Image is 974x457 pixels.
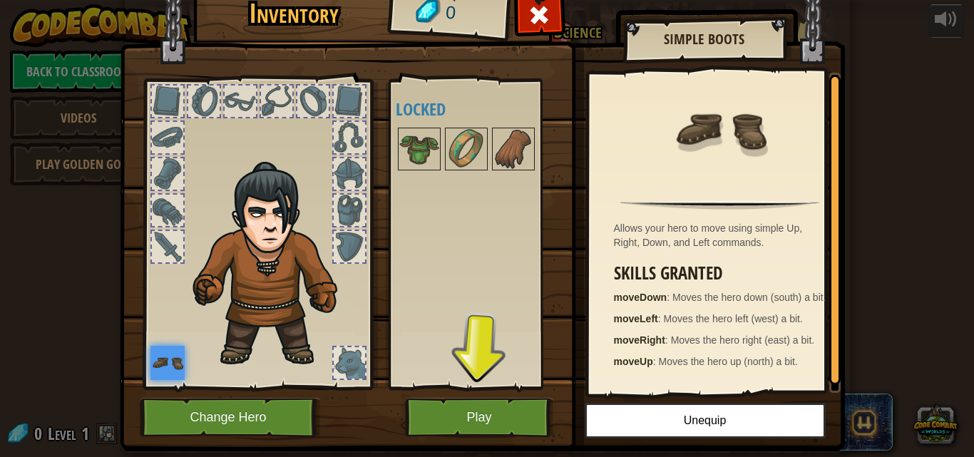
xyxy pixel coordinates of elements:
[620,200,819,210] img: hr.png
[186,161,361,369] img: hair_2.png
[637,31,771,47] h2: Simple Boots
[664,313,803,324] span: Moves the hero left (west) a bit.
[659,356,798,367] span: Moves the hero up (north) a bit.
[674,83,767,176] img: portrait.png
[665,334,671,346] span: :
[405,398,554,437] button: Play
[396,100,575,118] h4: Locked
[614,292,667,303] strong: moveDown
[399,129,439,169] img: portrait.png
[667,292,672,303] span: :
[614,264,834,283] h3: Skills Granted
[653,356,659,367] span: :
[446,129,486,169] img: portrait.png
[150,346,185,380] img: portrait.png
[672,292,826,303] span: Moves the hero down (south) a bit.
[140,398,321,437] button: Change Hero
[614,313,658,324] strong: moveLeft
[614,356,653,367] strong: moveUp
[614,221,834,250] div: Allows your hero to move using simple Up, Right, Down, and Left commands.
[671,334,815,346] span: Moves the hero right (east) a bit.
[493,129,533,169] img: portrait.png
[658,313,664,324] span: :
[585,403,826,438] button: Unequip
[614,334,665,346] strong: moveRight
